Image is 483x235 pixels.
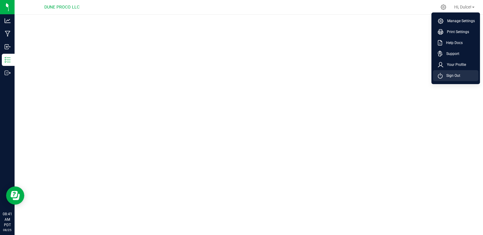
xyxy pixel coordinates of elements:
[3,211,12,228] p: 08:41 AM PDT
[443,62,466,68] span: Your Profile
[444,18,475,24] span: Manage Settings
[438,51,476,57] a: Support
[5,70,11,76] inline-svg: Outbound
[5,31,11,37] inline-svg: Manufacturing
[44,5,79,10] span: DUNE PROCO LLC
[442,40,463,46] span: Help Docs
[440,4,447,10] div: Manage settings
[5,18,11,24] inline-svg: Analytics
[6,186,24,205] iframe: Resource center
[5,57,11,63] inline-svg: Inventory
[443,51,459,57] span: Support
[443,29,469,35] span: Print Settings
[443,73,460,79] span: Sign Out
[3,228,12,232] p: 08/25
[433,70,478,81] li: Sign Out
[5,44,11,50] inline-svg: Inbound
[438,40,476,46] a: Help Docs
[454,5,471,9] span: Hi, Dulce!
